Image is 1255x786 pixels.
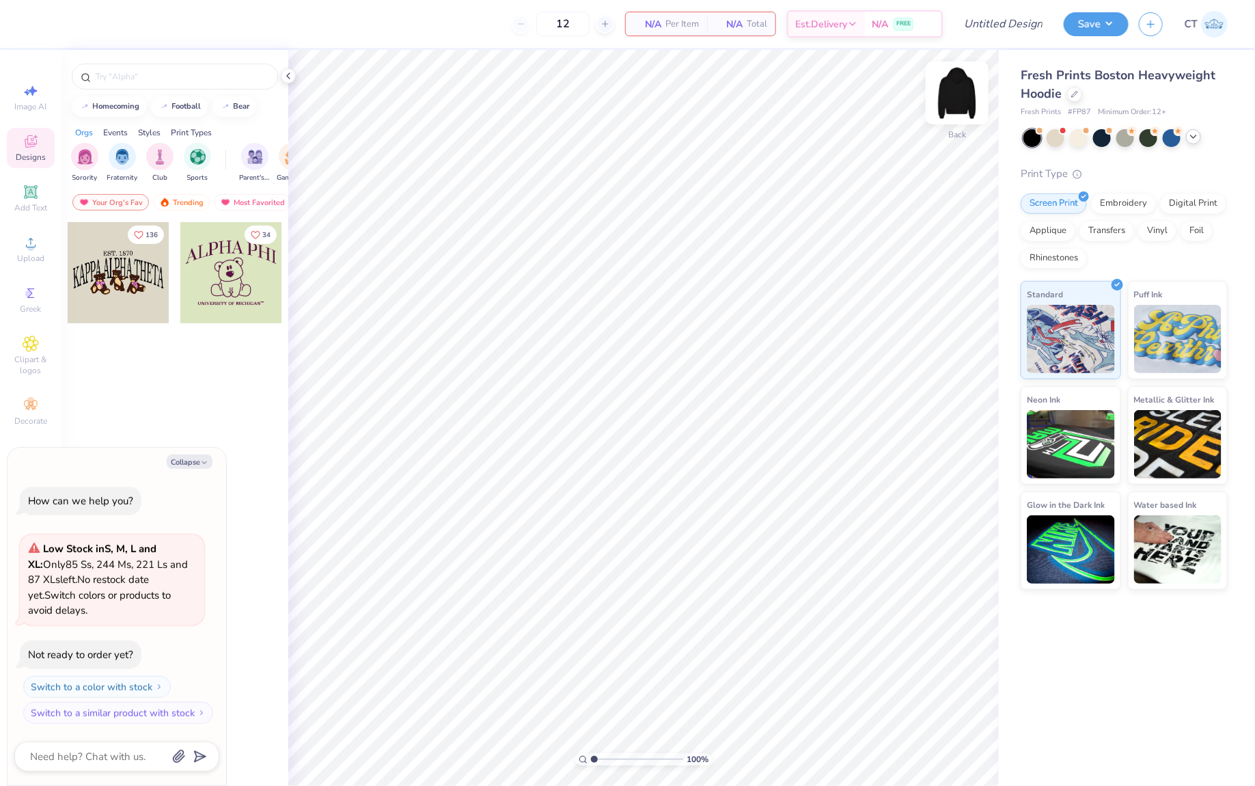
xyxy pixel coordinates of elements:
[1185,16,1198,32] span: CT
[245,226,277,244] button: Like
[1098,107,1166,118] span: Minimum Order: 12 +
[115,149,130,165] img: Fraternity Image
[107,143,138,183] button: filter button
[1079,221,1134,241] div: Transfers
[152,173,167,183] span: Club
[795,17,847,31] span: Est. Delivery
[72,194,149,211] div: Your Org's Fav
[872,17,888,31] span: N/A
[155,683,163,691] img: Switch to a color with stock
[953,10,1053,38] input: Untitled Design
[1027,498,1105,512] span: Glow in the Dark Ink
[187,173,208,183] span: Sports
[277,143,308,183] div: filter for Game Day
[896,19,911,29] span: FREE
[1021,67,1215,102] span: Fresh Prints Boston Heavyweight Hoodie
[262,232,271,239] span: 34
[72,173,98,183] span: Sorority
[212,96,256,117] button: bear
[1021,193,1087,214] div: Screen Print
[103,126,128,139] div: Events
[79,103,90,111] img: trend_line.gif
[75,126,93,139] div: Orgs
[1021,248,1087,269] div: Rhinestones
[197,709,206,717] img: Switch to a similar product with stock
[184,143,211,183] div: filter for Sports
[1021,107,1061,118] span: Fresh Prints
[158,103,169,111] img: trend_line.gif
[239,143,271,183] button: filter button
[159,198,170,207] img: trending.gif
[536,12,590,36] input: – –
[1064,12,1129,36] button: Save
[634,17,661,31] span: N/A
[220,103,231,111] img: trend_line.gif
[1027,515,1115,584] img: Glow in the Dark Ink
[1027,287,1063,301] span: Standard
[71,143,98,183] div: filter for Sorority
[234,103,250,110] div: bear
[239,173,271,183] span: Parent's Weekend
[17,253,44,264] span: Upload
[79,198,89,207] img: most_fav.gif
[107,173,138,183] span: Fraternity
[23,702,213,724] button: Switch to a similar product with stock
[1185,11,1228,38] a: CT
[28,573,149,602] span: No restock date yet.
[146,232,158,239] span: 136
[152,149,167,165] img: Club Image
[285,149,301,165] img: Game Day Image
[220,198,231,207] img: most_fav.gif
[153,194,210,211] div: Trending
[190,149,206,165] img: Sports Image
[1027,410,1115,478] img: Neon Ink
[930,66,984,120] img: Back
[247,149,263,165] img: Parent's Weekend Image
[1160,193,1226,214] div: Digital Print
[184,143,211,183] button: filter button
[107,143,138,183] div: filter for Fraternity
[1134,392,1215,407] span: Metallic & Glitter Ink
[1138,221,1176,241] div: Vinyl
[94,70,269,83] input: Try "Alpha"
[277,143,308,183] button: filter button
[1068,107,1091,118] span: # FP87
[172,103,202,110] div: football
[14,202,47,213] span: Add Text
[77,149,93,165] img: Sorority Image
[71,143,98,183] button: filter button
[28,542,156,571] strong: Low Stock in S, M, L and XL :
[1027,305,1115,373] img: Standard
[151,96,208,117] button: football
[146,143,174,183] div: filter for Club
[138,126,161,139] div: Styles
[1134,515,1222,584] img: Water based Ink
[1027,392,1060,407] span: Neon Ink
[16,152,46,163] span: Designs
[1021,221,1075,241] div: Applique
[747,17,767,31] span: Total
[1134,410,1222,478] img: Metallic & Glitter Ink
[72,96,146,117] button: homecoming
[7,354,55,376] span: Clipart & logos
[1091,193,1156,214] div: Embroidery
[687,753,708,765] span: 100 %
[167,455,212,469] button: Collapse
[128,226,164,244] button: Like
[665,17,699,31] span: Per Item
[93,103,140,110] div: homecoming
[15,101,47,112] span: Image AI
[14,416,47,426] span: Decorate
[28,494,133,508] div: How can we help you?
[20,303,42,314] span: Greek
[28,648,133,662] div: Not ready to order yet?
[1021,166,1228,182] div: Print Type
[277,173,308,183] span: Game Day
[948,129,966,141] div: Back
[239,143,271,183] div: filter for Parent's Weekend
[1134,287,1163,301] span: Puff Ink
[1181,221,1213,241] div: Foil
[171,126,212,139] div: Print Types
[214,194,291,211] div: Most Favorited
[1134,498,1197,512] span: Water based Ink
